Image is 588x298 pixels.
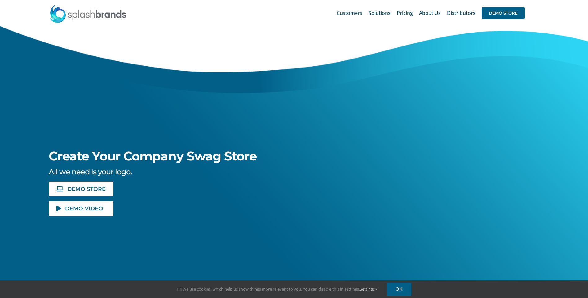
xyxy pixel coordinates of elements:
img: SplashBrands.com Logo [49,4,127,23]
a: Distributors [447,3,475,23]
nav: Main Menu [337,3,525,23]
span: Create Your Company Swag Store [49,148,257,164]
span: Solutions [369,11,391,15]
a: Customers [337,3,362,23]
span: DEMO STORE [482,7,525,19]
span: Distributors [447,11,475,15]
a: Pricing [397,3,413,23]
a: OK [387,283,411,296]
span: Hi! We use cookies, which help us show things more relevant to you. You can disable this in setti... [177,286,377,292]
span: All we need is your logo. [49,167,132,176]
a: DEMO STORE [49,182,113,196]
a: Settings [360,286,377,292]
span: DEMO STORE [67,186,106,191]
span: DEMO VIDEO [65,206,103,211]
span: Customers [337,11,362,15]
span: About Us [419,11,441,15]
span: Pricing [397,11,413,15]
a: DEMO STORE [482,3,525,23]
